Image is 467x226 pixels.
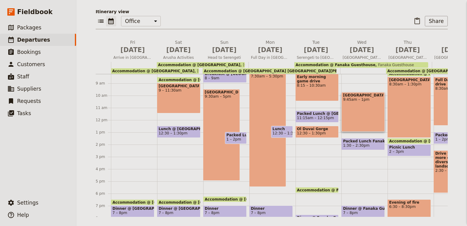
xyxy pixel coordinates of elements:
[225,132,247,144] div: Packed Lunch @ [GEOGRAPHIC_DATA]1 – 2pm
[96,81,111,86] div: 9 am
[205,197,368,201] span: Accommodation @ [GEOGRAPHIC_DATA] [GEOGRAPHIC_DATA][PERSON_NAME]
[112,206,153,211] span: Dinner @ [GEOGRAPHIC_DATA]
[106,16,116,26] button: Calendar view
[157,205,200,217] div: Dinner @ [GEOGRAPHIC_DATA]7 – 8pm
[157,55,200,60] span: Arusha Activities
[205,94,239,99] span: 9:30am – 5pm
[17,37,50,43] span: Departures
[203,68,336,74] div: Accommodation @ [GEOGRAPHIC_DATA] [GEOGRAPHIC_DATA][PERSON_NAME]
[112,69,194,73] span: Accommodation @ [GEOGRAPHIC_DATA]
[96,16,106,26] button: List view
[96,93,111,98] div: 10 am
[157,39,203,62] button: Sat [DATE]Arusha Activities
[159,39,198,55] h2: Sat
[251,74,285,78] span: 7:30am – 5:30pm
[96,105,111,110] div: 11 am
[159,45,198,55] span: [DATE]
[203,196,247,202] div: Accommodation @ [GEOGRAPHIC_DATA] [GEOGRAPHIC_DATA][PERSON_NAME]
[111,205,154,217] div: Dinner @ [GEOGRAPHIC_DATA]7 – 8pm
[17,73,29,80] span: Staff
[96,118,111,122] div: 12 pm
[17,7,53,17] span: Fieldbook
[205,206,245,211] span: Dinner
[249,205,293,217] div: Dinner7 – 8pm
[157,126,200,138] div: Lunch @ [GEOGRAPHIC_DATA]12:30 – 1:30pm
[157,199,200,205] div: Accommodation @ [GEOGRAPHIC_DATA]
[96,9,448,15] p: Itinerary view
[17,49,41,55] span: Bookings
[96,191,111,196] div: 6 pm
[111,68,199,74] div: Accommodation @ [GEOGRAPHIC_DATA][GEOGRAPHIC_DATA], [GEOGRAPHIC_DATA]
[111,199,154,205] div: Accommodation @ [GEOGRAPHIC_DATA]
[203,71,247,83] div: Breakfast @ [GEOGRAPHIC_DATA]8 – 9am
[113,39,152,55] h2: Fri
[159,84,199,88] span: [GEOGRAPHIC_DATA]
[203,89,240,181] div: [GEOGRAPHIC_DATA]9:30am – 5pm
[158,63,240,67] span: Accommodation @ [GEOGRAPHIC_DATA]
[226,133,245,137] span: Packed Lunch @ [GEOGRAPHIC_DATA]
[205,39,244,55] h2: Sun
[111,55,154,60] span: Arrive in [GEOGRAPHIC_DATA]
[157,83,200,113] div: [GEOGRAPHIC_DATA]9 – 11:30am
[17,212,29,218] span: Help
[157,77,200,83] div: Accommodation @ [GEOGRAPHIC_DATA]
[249,65,286,187] div: Full Day Game drive7:30am – 5:30pm
[251,211,266,215] span: 7 – 8pm
[205,45,244,55] span: [DATE]
[17,98,41,104] span: Requests
[17,61,45,67] span: Customers
[159,200,244,204] span: Accommodation @ [GEOGRAPHIC_DATA]
[17,24,41,31] span: Packages
[203,39,248,62] button: Sun [DATE]Head to Serengeti
[251,206,291,211] span: Dinner
[112,200,197,204] span: Accommodation @ [GEOGRAPHIC_DATA]
[205,211,219,215] span: 7 – 8pm
[159,78,244,82] span: Accommodation @ [GEOGRAPHIC_DATA]
[96,154,111,159] div: 3 pm
[96,130,111,135] div: 1 pm
[17,110,31,116] span: Tasks
[17,86,41,92] span: Suppliers
[112,211,127,215] span: 7 – 8pm
[203,55,246,60] span: Head to Serengeti
[203,205,247,217] div: Dinner7 – 8pm
[113,45,152,55] span: [DATE]
[159,131,187,135] span: 12:30 – 1:30pm
[96,216,111,220] div: 8 pm
[96,203,111,208] div: 7 pm
[205,90,239,94] span: [GEOGRAPHIC_DATA]
[111,39,157,62] button: Fri [DATE]Arrive in [GEOGRAPHIC_DATA]
[159,88,199,92] span: 9 – 11:30am
[96,179,111,184] div: 5 pm
[96,167,111,171] div: 4 pm
[157,62,245,68] div: Accommodation @ [GEOGRAPHIC_DATA][GEOGRAPHIC_DATA]
[96,142,111,147] div: 2 pm
[205,76,219,80] span: 8 – 9am
[159,206,199,211] span: Dinner @ [GEOGRAPHIC_DATA]
[159,127,199,131] span: Lunch @ [GEOGRAPHIC_DATA]
[159,211,173,215] span: 7 – 8pm
[226,137,241,141] span: 1 – 2pm
[17,200,39,206] span: Settings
